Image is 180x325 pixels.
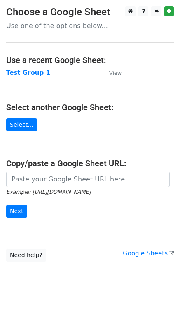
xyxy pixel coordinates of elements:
[6,172,170,187] input: Paste your Google Sheet URL here
[6,69,50,77] a: Test Group 1
[6,205,27,218] input: Next
[6,249,46,262] a: Need help?
[123,250,174,257] a: Google Sheets
[6,189,91,195] small: Example: [URL][DOMAIN_NAME]
[6,21,174,30] p: Use one of the options below...
[101,69,122,77] a: View
[6,6,174,18] h3: Choose a Google Sheet
[6,158,174,168] h4: Copy/paste a Google Sheet URL:
[6,118,37,131] a: Select...
[6,102,174,112] h4: Select another Google Sheet:
[109,70,122,76] small: View
[6,55,174,65] h4: Use a recent Google Sheet:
